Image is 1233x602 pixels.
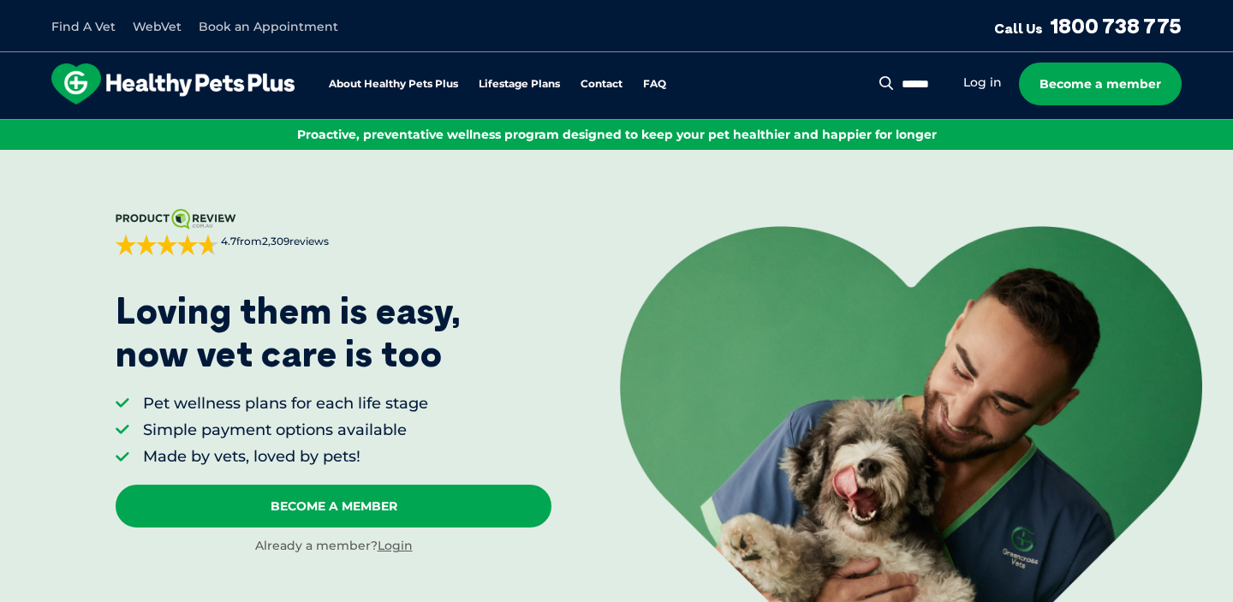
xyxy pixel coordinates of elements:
[1019,63,1182,105] a: Become a member
[133,19,182,34] a: WebVet
[297,127,937,142] span: Proactive, preventative wellness program designed to keep your pet healthier and happier for longer
[51,19,116,34] a: Find A Vet
[116,235,218,255] div: 4.7 out of 5 stars
[116,485,551,527] a: Become A Member
[51,63,295,104] img: hpp-logo
[876,75,897,92] button: Search
[143,446,428,468] li: Made by vets, loved by pets!
[116,289,462,376] p: Loving them is easy, now vet care is too
[581,79,622,90] a: Contact
[218,235,329,249] span: from
[262,235,329,247] span: 2,309 reviews
[378,538,413,553] a: Login
[221,235,236,247] strong: 4.7
[994,20,1043,37] span: Call Us
[143,420,428,441] li: Simple payment options available
[479,79,560,90] a: Lifestage Plans
[643,79,666,90] a: FAQ
[143,393,428,414] li: Pet wellness plans for each life stage
[963,75,1002,91] a: Log in
[116,538,551,555] div: Already a member?
[116,209,551,255] a: 4.7from2,309reviews
[329,79,458,90] a: About Healthy Pets Plus
[199,19,338,34] a: Book an Appointment
[994,13,1182,39] a: Call Us1800 738 775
